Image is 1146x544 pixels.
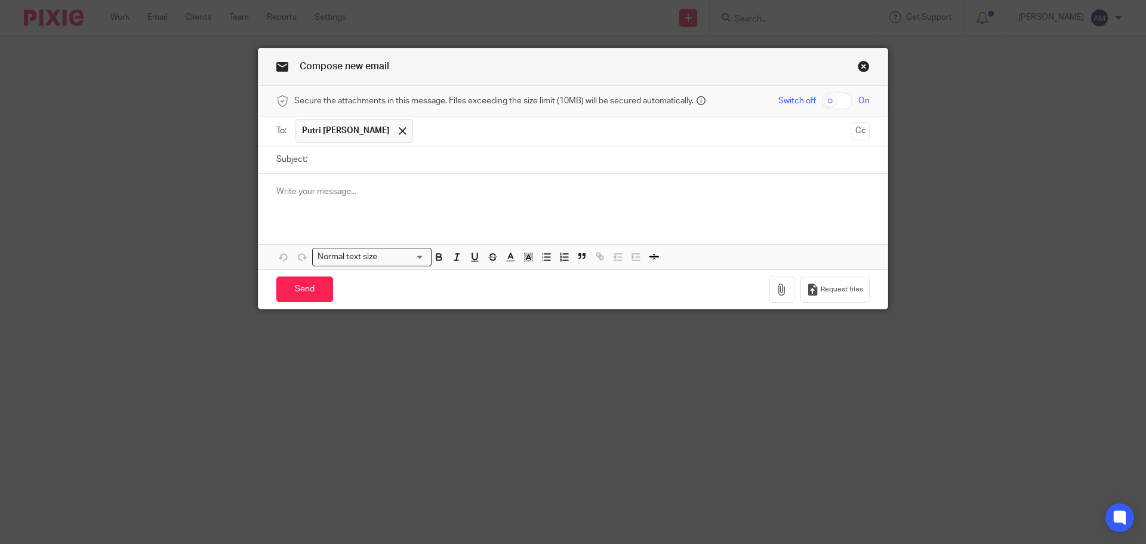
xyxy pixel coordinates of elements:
button: Cc [852,122,870,140]
span: Secure the attachments in this message. Files exceeding the size limit (10MB) will be secured aut... [294,95,694,107]
span: Switch off [778,95,816,107]
span: Putri [PERSON_NAME] [302,125,390,137]
span: Request files [821,285,863,294]
span: On [858,95,870,107]
div: Search for option [312,248,432,266]
span: Normal text size [315,251,380,263]
button: Request files [800,276,870,303]
input: Send [276,276,333,302]
span: Compose new email [300,62,389,71]
input: Search for option [381,251,424,263]
label: Subject: [276,153,307,165]
a: Close this dialog window [858,60,870,76]
label: To: [276,125,289,137]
